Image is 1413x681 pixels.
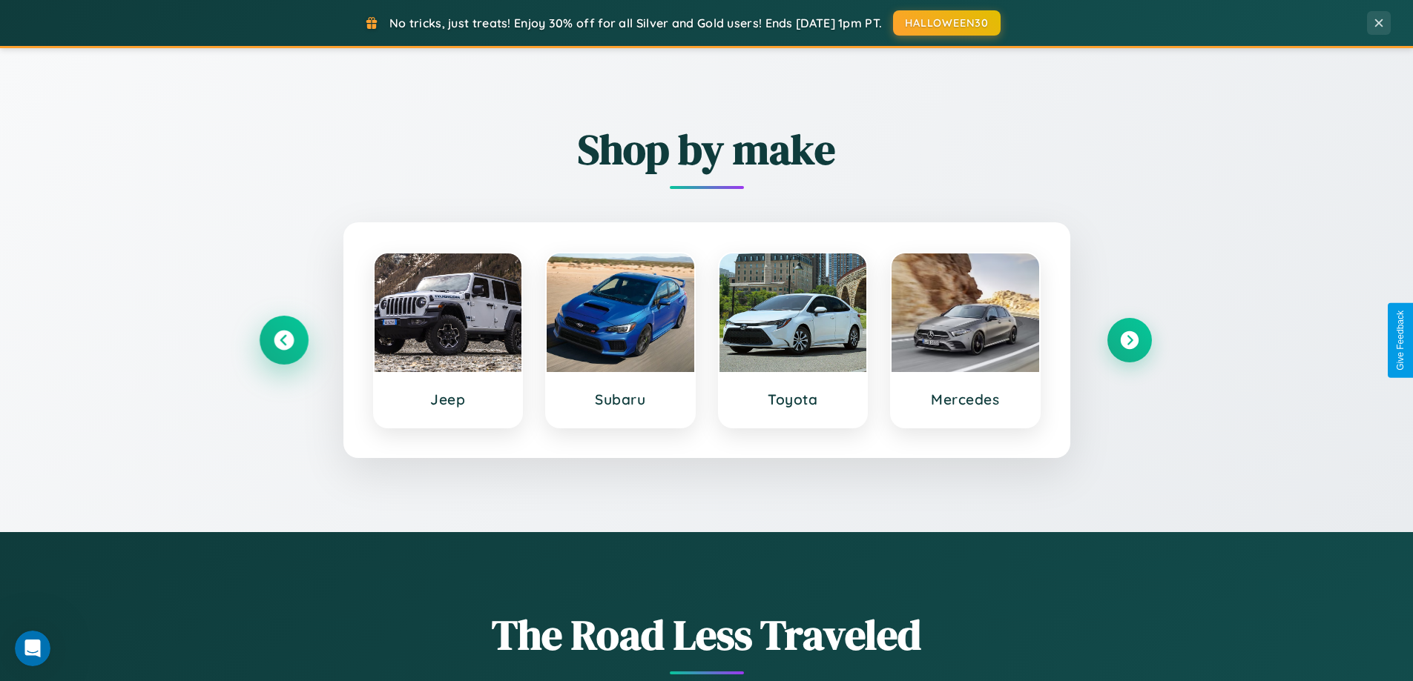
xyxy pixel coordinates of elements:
span: No tricks, just treats! Enjoy 30% off for all Silver and Gold users! Ends [DATE] 1pm PT. [389,16,882,30]
iframe: Intercom live chat [15,631,50,666]
button: HALLOWEEN30 [893,10,1001,36]
h3: Mercedes [906,391,1024,408]
h2: Shop by make [262,121,1152,178]
h1: The Road Less Traveled [262,606,1152,663]
h3: Jeep [389,391,507,408]
h3: Subaru [561,391,679,408]
h3: Toyota [734,391,852,408]
div: Give Feedback [1395,310,1406,371]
